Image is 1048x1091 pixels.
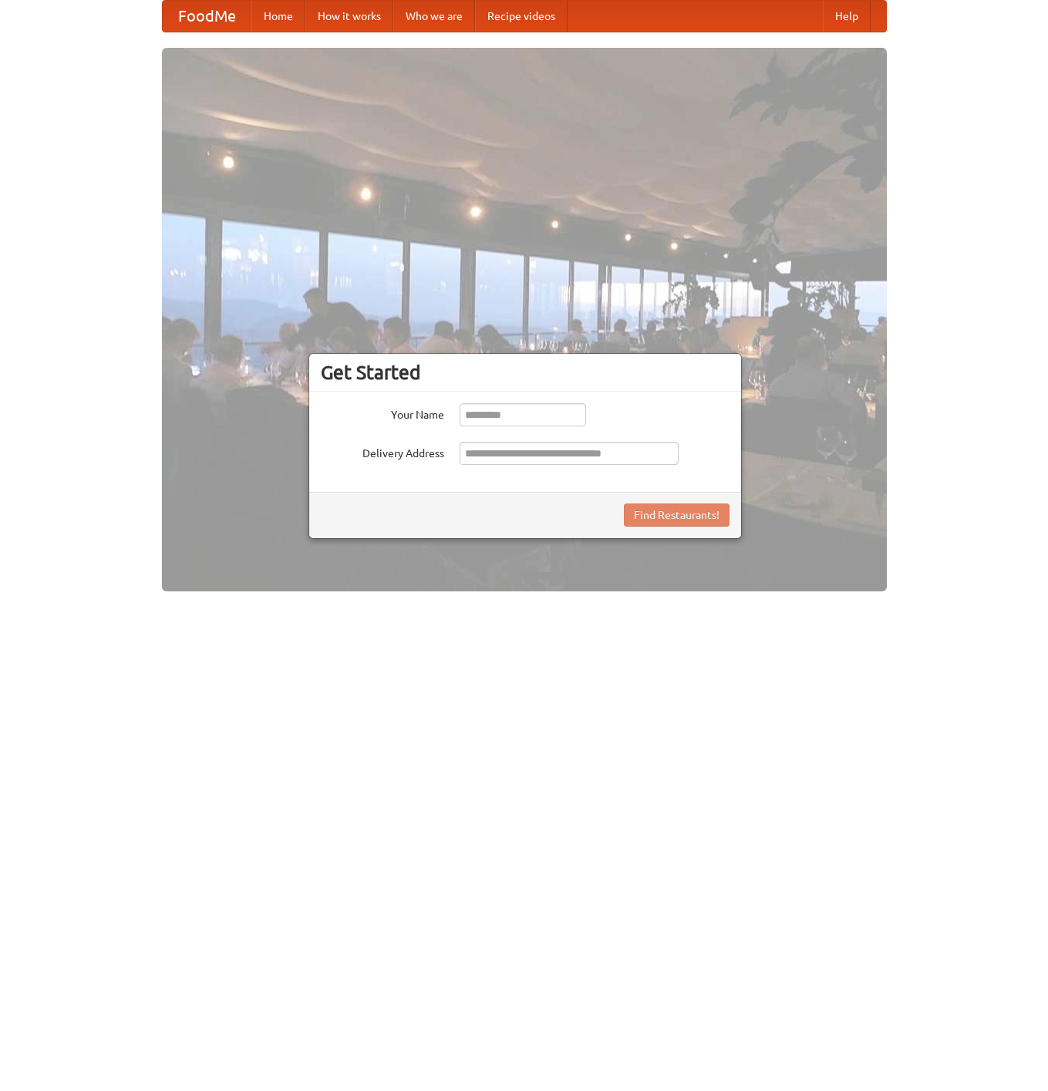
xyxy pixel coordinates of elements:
[251,1,305,32] a: Home
[305,1,393,32] a: How it works
[321,361,730,384] h3: Get Started
[475,1,568,32] a: Recipe videos
[624,503,730,527] button: Find Restaurants!
[823,1,871,32] a: Help
[393,1,475,32] a: Who we are
[321,442,444,461] label: Delivery Address
[163,1,251,32] a: FoodMe
[321,403,444,423] label: Your Name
